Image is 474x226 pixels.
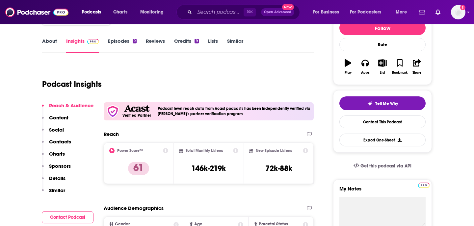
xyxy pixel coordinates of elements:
span: Get this podcast via API [360,163,411,169]
span: Charts [113,8,127,17]
div: Apps [361,71,370,75]
img: tell me why sparkle [367,101,373,106]
a: Show notifications dropdown [433,7,443,18]
button: Charts [42,151,65,163]
span: ⌘ K [244,8,256,16]
div: Rate [339,38,426,51]
button: Contact Podcast [42,211,93,223]
p: Sponsors [49,163,71,169]
p: Social [49,127,64,133]
button: Bookmark [391,55,408,79]
h2: Reach [104,131,119,137]
span: Open Advanced [264,11,291,14]
span: Tell Me Why [375,101,398,106]
button: Content [42,114,68,127]
button: Similar [42,187,65,199]
div: 9 [133,39,137,43]
img: Podchaser - Follow, Share and Rate Podcasts [5,6,68,18]
span: More [396,8,407,17]
button: Details [42,175,66,187]
img: User Profile [451,5,465,19]
button: Export One-Sheet [339,134,426,146]
p: Details [49,175,66,181]
div: Search podcasts, credits, & more... [183,5,306,20]
button: Apps [356,55,374,79]
a: Credits9 [174,38,198,53]
span: Podcasts [82,8,101,17]
p: Similar [49,187,65,193]
img: Acast [124,105,149,112]
h3: 146k-219k [191,163,226,173]
button: Reach & Audience [42,102,93,114]
a: Charts [109,7,131,17]
button: Follow [339,21,426,35]
button: open menu [77,7,110,17]
span: New [282,4,294,10]
h5: Verified Partner [122,113,151,117]
button: open menu [308,7,347,17]
a: InsightsPodchaser Pro [66,38,99,53]
h2: Total Monthly Listens [186,148,223,153]
p: Content [49,114,68,121]
div: List [380,71,385,75]
span: For Podcasters [350,8,382,17]
svg: Add a profile image [460,5,465,10]
div: Share [412,71,421,75]
button: open menu [391,7,415,17]
h3: 72k-88k [265,163,292,173]
button: open menu [136,7,172,17]
a: Contact This Podcast [339,115,426,128]
a: Lists [208,38,218,53]
a: Reviews [146,38,165,53]
span: Logged in as wondermedianetwork [451,5,465,19]
p: Reach & Audience [49,102,93,109]
div: Bookmark [392,71,408,75]
a: Similar [227,38,243,53]
h1: Podcast Insights [42,79,102,89]
button: Sponsors [42,163,71,175]
img: Podchaser Pro [87,39,99,44]
div: Play [345,71,352,75]
button: open menu [346,7,391,17]
h2: New Episode Listens [256,148,292,153]
button: Social [42,127,64,139]
button: Show profile menu [451,5,465,19]
button: Contacts [42,138,71,151]
a: About [42,38,57,53]
div: 9 [195,39,198,43]
a: Get this podcast via API [348,158,417,174]
h2: Audience Demographics [104,205,164,211]
button: Open AdvancedNew [261,8,294,16]
button: Play [339,55,356,79]
img: verfied icon [106,105,119,118]
h2: Power Score™ [117,148,143,153]
a: Show notifications dropdown [416,7,428,18]
h4: Podcast level reach data from Acast podcasts has been independently verified via [PERSON_NAME]'s ... [158,106,311,116]
p: Charts [49,151,65,157]
a: Pro website [418,182,430,188]
button: tell me why sparkleTell Me Why [339,96,426,110]
span: Monitoring [140,8,164,17]
button: Share [408,55,426,79]
img: Podchaser Pro [418,183,430,188]
input: Search podcasts, credits, & more... [195,7,244,17]
p: Contacts [49,138,71,145]
p: 61 [128,162,149,175]
a: Episodes9 [108,38,137,53]
label: My Notes [339,186,426,197]
span: For Business [313,8,339,17]
button: List [374,55,391,79]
